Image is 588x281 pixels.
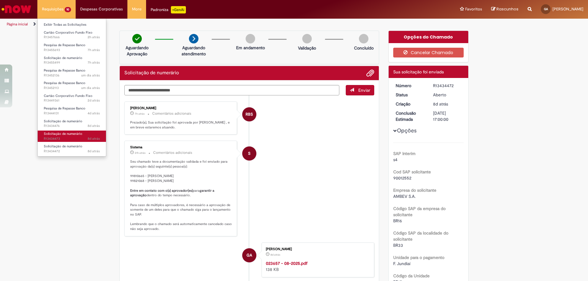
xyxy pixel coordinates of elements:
[266,261,307,266] a: 023657 - 08-2025.pdf
[393,175,411,181] span: 90012552
[88,124,100,128] span: 8d atrás
[122,45,152,57] p: Aguardando Aprovação
[44,94,92,98] span: Cartão Corporativo Fundo Fixo
[88,60,100,65] time: 28/08/2025 07:41:57
[81,73,100,78] span: um dia atrás
[152,111,191,116] small: Comentários adicionais
[44,68,85,73] span: Pesquisa de Repasse Banco
[81,86,100,90] span: um dia atrás
[44,43,85,47] span: Pesquisa de Repasse Banco
[81,73,100,78] time: 27/08/2025 12:07:52
[171,6,186,13] p: +GenAi
[38,80,106,91] a: Aberto R13452113 : Pesquisa de Repasse Banco
[38,21,106,28] a: Exibir Todas as Solicitações
[44,144,82,149] span: Solicitação de numerário
[88,111,100,116] time: 25/08/2025 12:51:56
[246,107,253,122] span: RBS
[38,105,106,116] a: Aberto R13444131 : Pesquisa de Repasse Banco
[346,85,374,95] button: Enviar
[393,242,403,248] span: BR33
[44,30,92,35] span: Cartão Corporativo Fundo Fixo
[88,111,100,116] span: 4d atrás
[88,149,100,153] span: 8d atrás
[38,118,106,129] a: Aberto R13434476 : Solicitação de numerário
[44,86,100,91] span: R13452113
[135,112,145,116] span: 7h atrás
[242,248,256,262] div: GIULIA GABRIELI SILVA ALEIXO
[151,6,186,13] div: Padroniza
[5,19,387,30] ul: Trilhas de página
[37,18,106,157] ul: Requisições
[130,188,215,198] b: garantir a aprovação
[7,22,28,27] a: Página inicial
[88,35,100,39] span: 2h atrás
[354,45,374,51] p: Concluído
[88,48,100,52] time: 28/08/2025 08:19:31
[38,29,106,41] a: Aberto R13457666 : Cartão Corporativo Fundo Fixo
[135,112,145,116] time: 28/08/2025 08:25:07
[88,136,100,141] span: 8d atrás
[44,60,100,65] span: R13455499
[42,6,63,12] span: Requisições
[465,6,482,12] span: Favoritos
[236,45,265,51] p: Em andamento
[242,146,256,161] div: System
[130,146,232,149] div: Sistema
[433,101,448,107] span: 8d atrás
[88,149,100,153] time: 21/08/2025 06:39:29
[391,83,429,89] dt: Número
[247,248,252,263] span: GA
[44,111,100,116] span: R13444131
[38,143,106,154] a: Aberto R13434472 : Solicitação de numerário
[132,34,142,43] img: check-circle-green.png
[246,34,255,43] img: img-circle-grey.png
[491,6,518,12] a: Rascunhos
[88,124,100,128] time: 21/08/2025 06:45:30
[130,188,193,193] b: Entre em contato com o(s) aprovador(es)
[130,106,232,110] div: [PERSON_NAME]
[391,110,429,122] dt: Conclusão Estimada
[124,85,339,95] textarea: Digite sua mensagem aqui...
[179,45,209,57] p: Aguardando atendimento
[266,260,368,272] div: 138 KB
[393,218,402,224] span: BR16
[38,93,106,104] a: Aberto R13449361 : Cartão Corporativo Fundo Fixo
[65,7,71,12] span: 10
[393,187,436,193] b: Empresa do solicitante
[393,69,444,75] span: Sua solicitação foi enviada
[391,92,429,98] dt: Status
[189,34,198,43] img: arrow-next.png
[433,101,462,107] div: 21/08/2025 06:39:28
[44,35,100,40] span: R13457666
[242,107,256,121] div: Rafael Braiani Santos
[135,151,145,155] time: 27/08/2025 18:21:11
[88,35,100,39] time: 28/08/2025 12:47:19
[44,73,100,78] span: R13452136
[433,92,462,98] div: Aberto
[81,86,100,90] time: 27/08/2025 12:02:46
[366,69,374,77] button: Adicionar anexos
[393,157,398,162] span: s4
[80,6,123,12] span: Despesas Corporativas
[44,136,100,141] span: R13434473
[44,124,100,128] span: R13434476
[302,34,312,43] img: img-circle-grey.png
[124,70,179,76] h2: Solicitação de numerário Histórico de tíquete
[393,273,430,279] b: Código da Unidade
[44,56,82,60] span: Solicitação de numerário
[130,159,232,231] p: Seu chamado teve a documentação validada e foi enviado para aprovação da(s) seguinte(s) pessoa(s)...
[266,247,368,251] div: [PERSON_NAME]
[44,119,82,124] span: Solicitação de numerário
[44,98,100,103] span: R13449361
[88,98,100,103] span: 2d atrás
[88,60,100,65] span: 7h atrás
[393,151,416,156] b: SAP Interim
[88,98,100,103] time: 26/08/2025 16:09:37
[153,150,192,155] small: Comentários adicionais
[496,6,518,12] span: Rascunhos
[38,42,106,53] a: Aberto R13455693 : Pesquisa de Repasse Banco
[298,45,316,51] p: Validação
[393,206,446,217] b: Código SAP da empresa do solicitante
[433,101,448,107] time: 21/08/2025 06:39:28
